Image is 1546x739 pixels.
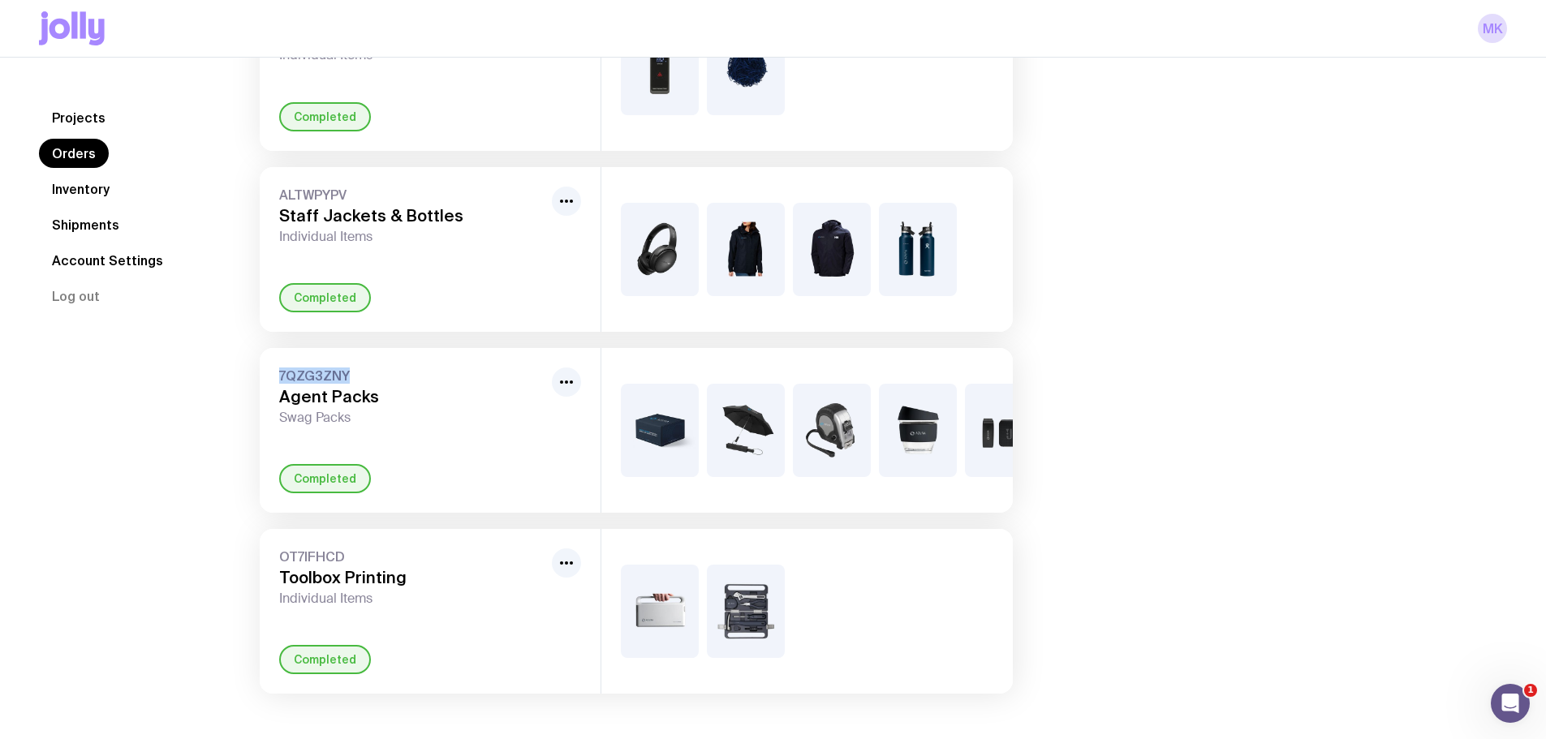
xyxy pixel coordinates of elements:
a: Inventory [39,174,123,204]
span: 7QZG3ZNY [279,367,545,384]
h3: Toolbox Printing [279,568,545,587]
button: Log out [39,281,113,311]
span: ALTWPYPV [279,187,545,203]
a: Projects [39,103,118,132]
a: Shipments [39,210,132,239]
span: Individual Items [279,591,545,607]
span: Individual Items [279,229,545,245]
span: OT7IFHCD [279,548,545,565]
h3: Agent Packs [279,387,545,406]
iframe: Intercom live chat [1491,684,1530,723]
h3: Staff Jackets & Bottles [279,206,545,226]
div: Completed [279,102,371,131]
a: MK [1478,14,1507,43]
span: Swag Packs [279,410,545,426]
div: Completed [279,464,371,493]
a: Orders [39,139,109,168]
div: Completed [279,283,371,312]
span: 1 [1524,684,1537,697]
a: Account Settings [39,246,176,275]
div: Completed [279,645,371,674]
